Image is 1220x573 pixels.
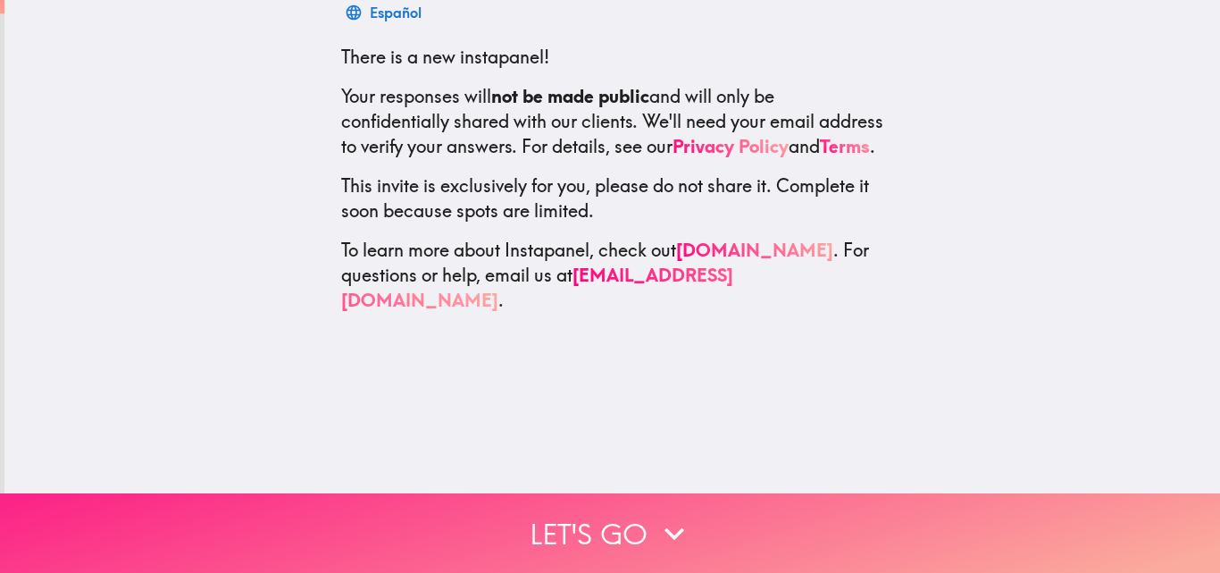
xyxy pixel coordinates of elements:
a: Privacy Policy [673,135,789,157]
a: [EMAIL_ADDRESS][DOMAIN_NAME] [341,264,733,311]
span: There is a new instapanel! [341,46,549,68]
a: [DOMAIN_NAME] [676,239,833,261]
b: not be made public [491,85,649,107]
p: Your responses will and will only be confidentially shared with our clients. We'll need your emai... [341,84,884,159]
a: Terms [820,135,870,157]
p: To learn more about Instapanel, check out . For questions or help, email us at . [341,238,884,313]
p: This invite is exclusively for you, please do not share it. Complete it soon because spots are li... [341,173,884,223]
